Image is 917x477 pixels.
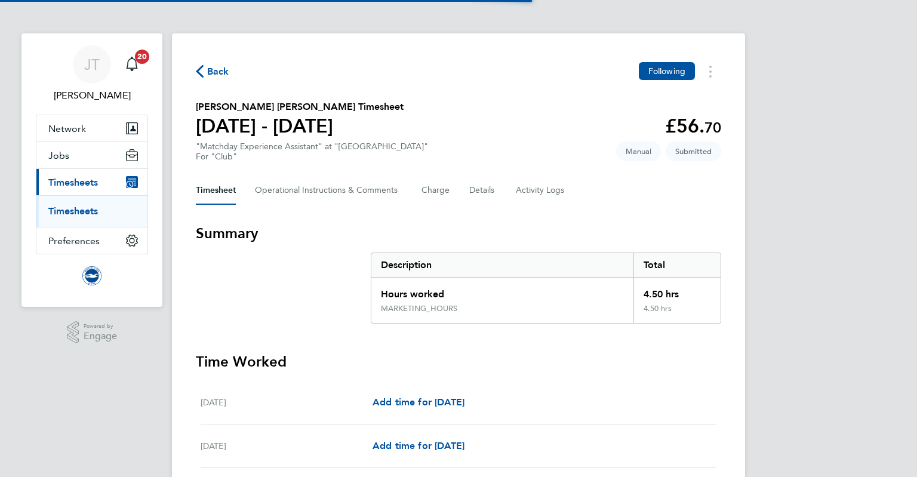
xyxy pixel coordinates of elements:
[381,304,457,313] div: MARKETING_HOURS
[36,227,147,254] button: Preferences
[36,266,148,285] a: Go to home page
[135,50,149,64] span: 20
[48,150,69,161] span: Jobs
[196,352,721,371] h3: Time Worked
[371,278,633,304] div: Hours worked
[371,253,633,277] div: Description
[48,177,98,188] span: Timesheets
[67,321,118,344] a: Powered byEngage
[84,57,100,72] span: JT
[371,253,721,324] div: Summary
[196,114,404,138] h1: [DATE] - [DATE]
[196,100,404,114] h2: [PERSON_NAME] [PERSON_NAME] Timesheet
[666,141,721,161] span: This timesheet is Submitted.
[36,88,148,103] span: Jemma Thrower
[48,205,98,217] a: Timesheets
[36,195,147,227] div: Timesheets
[201,439,373,453] div: [DATE]
[516,176,566,205] button: Activity Logs
[201,395,373,410] div: [DATE]
[469,176,497,205] button: Details
[373,440,464,451] span: Add time for [DATE]
[255,176,402,205] button: Operational Instructions & Comments
[633,304,721,323] div: 4.50 hrs
[639,62,695,80] button: Following
[196,176,236,205] button: Timesheet
[36,115,147,141] button: Network
[36,169,147,195] button: Timesheets
[82,266,101,285] img: brightonandhovealbion-logo-retina.png
[120,45,144,84] a: 20
[84,331,117,341] span: Engage
[373,396,464,408] span: Add time for [DATE]
[665,115,721,137] app-decimal: £56.
[633,253,721,277] div: Total
[700,62,721,81] button: Timesheets Menu
[373,395,464,410] a: Add time for [DATE]
[196,141,428,162] div: "Matchday Experience Assistant" at "[GEOGRAPHIC_DATA]"
[21,33,162,307] nav: Main navigation
[633,278,721,304] div: 4.50 hrs
[421,176,450,205] button: Charge
[196,224,721,243] h3: Summary
[36,142,147,168] button: Jobs
[48,235,100,247] span: Preferences
[48,123,86,134] span: Network
[84,321,117,331] span: Powered by
[648,66,685,76] span: Following
[616,141,661,161] span: This timesheet was manually created.
[36,45,148,103] a: JT[PERSON_NAME]
[207,64,229,79] span: Back
[373,439,464,453] a: Add time for [DATE]
[704,119,721,136] span: 70
[196,64,229,79] button: Back
[196,152,428,162] div: For "Club"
